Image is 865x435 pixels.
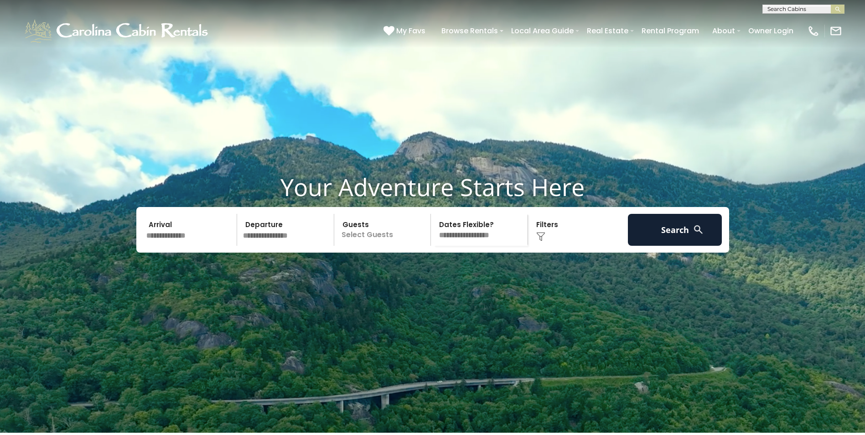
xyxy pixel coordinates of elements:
[507,23,578,39] a: Local Area Guide
[807,25,820,37] img: phone-regular-white.png
[396,25,425,36] span: My Favs
[744,23,798,39] a: Owner Login
[637,23,704,39] a: Rental Program
[829,25,842,37] img: mail-regular-white.png
[337,214,431,246] p: Select Guests
[693,224,704,235] img: search-regular-white.png
[582,23,633,39] a: Real Estate
[23,17,212,45] img: White-1-1-2.png
[383,25,428,37] a: My Favs
[536,232,545,241] img: filter--v1.png
[708,23,740,39] a: About
[7,173,858,201] h1: Your Adventure Starts Here
[437,23,502,39] a: Browse Rentals
[628,214,722,246] button: Search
